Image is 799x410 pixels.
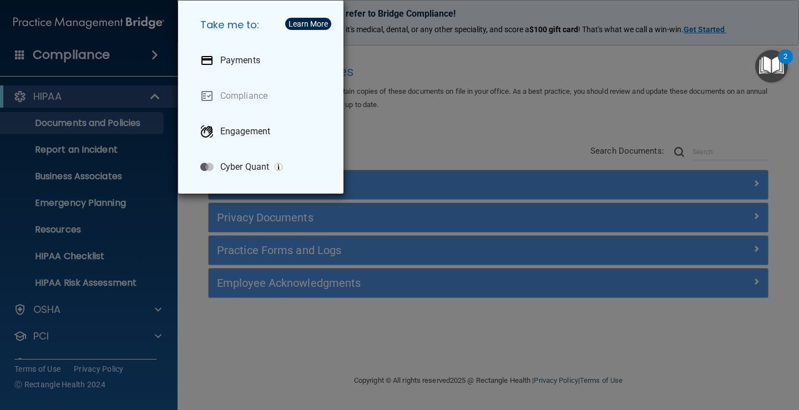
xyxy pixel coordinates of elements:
a: Cyber Quant [191,151,335,183]
p: Cyber Quant [220,161,269,173]
div: Learn More [289,20,328,28]
a: Engagement [191,116,335,147]
button: Open Resource Center, 2 new notifications [755,50,788,83]
h5: Take me to: [191,9,335,41]
div: 2 [783,57,787,71]
p: Payments [220,55,260,66]
p: Engagement [220,126,270,137]
button: Learn More [285,18,331,30]
a: Payments [191,45,335,76]
a: Compliance [191,80,335,112]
